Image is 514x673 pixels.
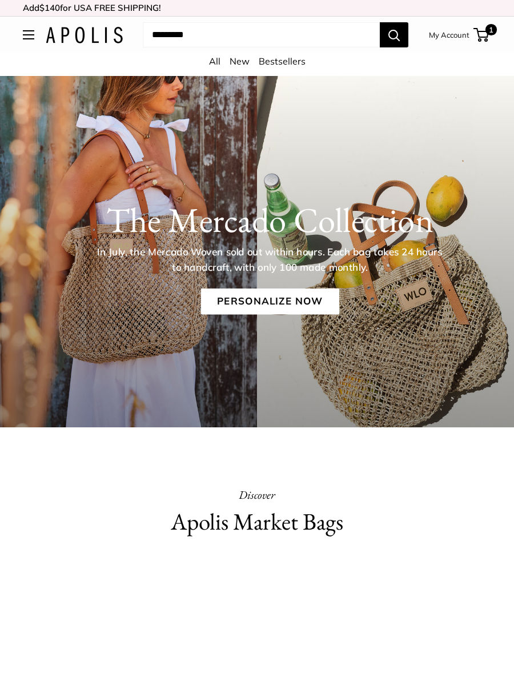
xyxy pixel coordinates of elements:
[230,55,250,67] a: New
[39,2,60,13] span: $140
[23,484,491,505] p: Discover
[380,22,408,47] button: Search
[23,505,491,539] h2: Apolis Market Bags
[200,288,339,314] a: Personalize Now
[259,55,306,67] a: Bestsellers
[94,245,447,275] p: In July, the Mercado Woven sold out within hours. Each bag takes 24 hours to handcraft, with only...
[23,30,34,39] button: Open menu
[46,27,123,43] img: Apolis
[429,28,469,42] a: My Account
[209,55,220,67] a: All
[475,28,489,42] a: 1
[47,199,492,241] h1: The Mercado Collection
[485,24,497,35] span: 1
[143,22,380,47] input: Search...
